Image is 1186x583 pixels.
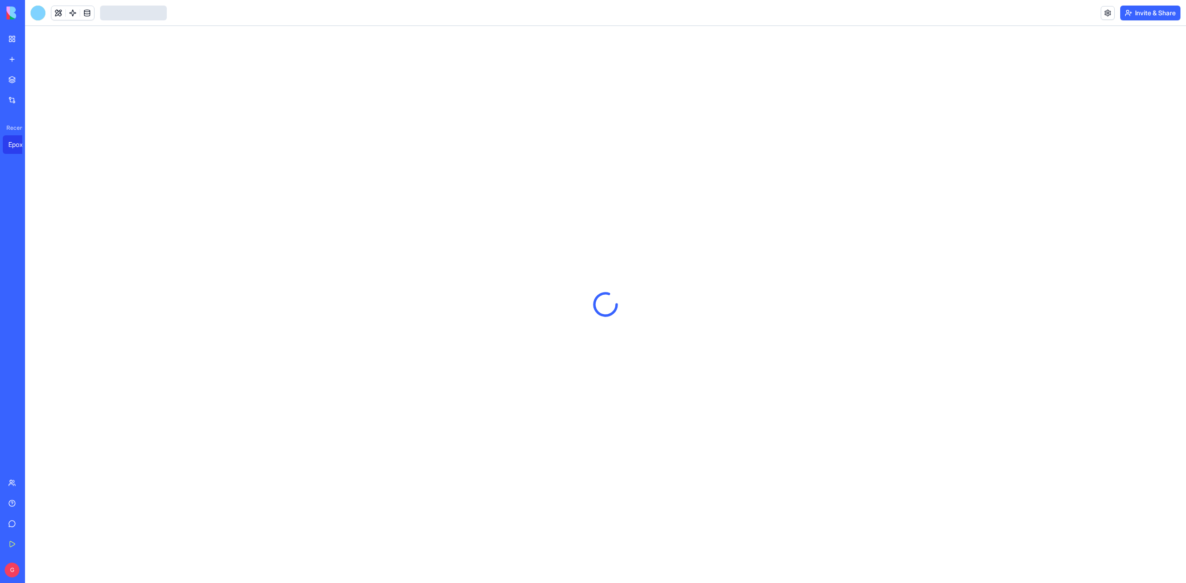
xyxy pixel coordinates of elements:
button: Invite & Share [1120,6,1180,20]
span: G [5,563,19,577]
a: EpoxyPro CRM [3,135,40,154]
span: Recent [3,124,22,132]
div: EpoxyPro CRM [8,140,34,149]
img: logo [6,6,64,19]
